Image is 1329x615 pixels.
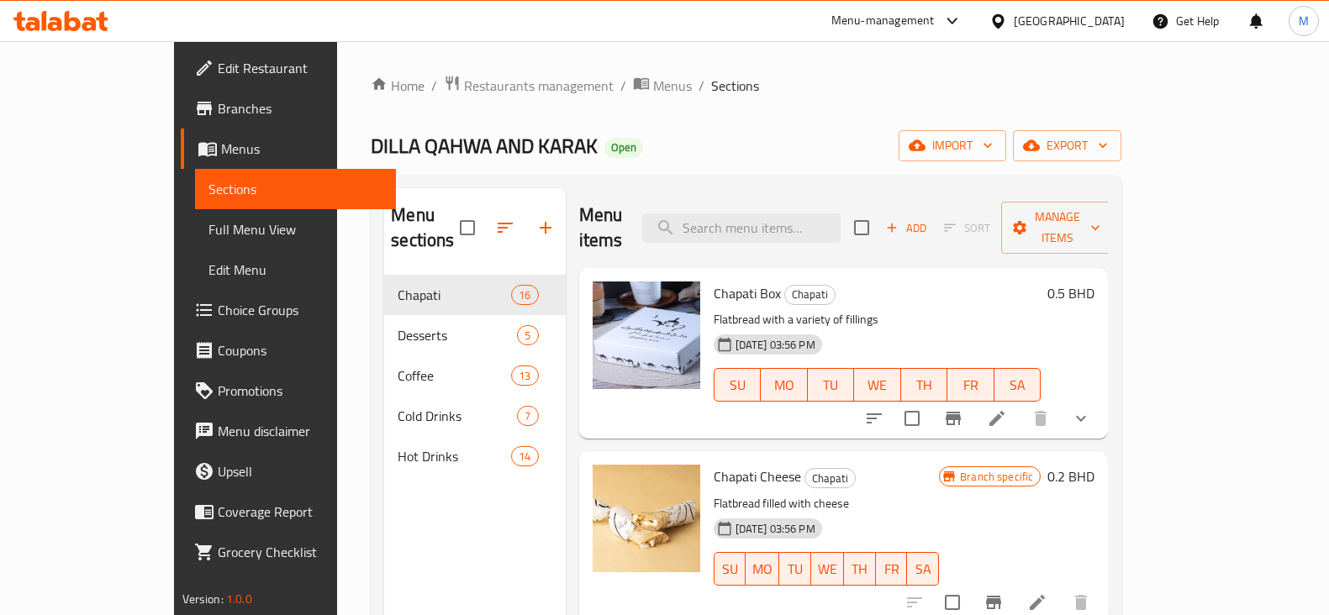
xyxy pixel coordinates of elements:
[181,330,396,371] a: Coupons
[431,76,437,96] li: /
[1299,12,1309,30] span: M
[633,75,692,97] a: Menus
[785,285,835,304] span: Chapati
[218,502,382,522] span: Coverage Report
[854,398,894,439] button: sort-choices
[784,285,836,305] div: Chapati
[899,130,1006,161] button: import
[653,76,692,96] span: Menus
[195,250,396,290] a: Edit Menu
[844,210,879,245] span: Select section
[371,127,598,165] span: DILLA QAHWA AND KARAK
[604,138,643,158] div: Open
[699,76,704,96] li: /
[518,328,537,344] span: 5
[1027,592,1047,612] a: Edit menu item
[181,48,396,88] a: Edit Restaurant
[371,75,1121,97] nav: breadcrumb
[1001,202,1114,254] button: Manage items
[831,11,935,31] div: Menu-management
[714,368,761,402] button: SU
[181,491,396,532] a: Coverage Report
[450,210,485,245] span: Select all sections
[894,401,930,436] span: Select to update
[714,309,1042,330] p: Flatbread with a variety of fillings
[218,461,382,481] span: Upsell
[218,421,382,441] span: Menu disclaimer
[517,406,538,426] div: items
[1061,398,1101,439] button: show more
[384,396,565,436] div: Cold Drinks7
[879,215,933,241] span: Add item
[953,469,1040,485] span: Branch specific
[512,287,537,303] span: 16
[444,75,614,97] a: Restaurants management
[711,76,759,96] span: Sections
[464,76,614,96] span: Restaurants management
[714,281,781,306] span: Chapati Box
[1071,408,1091,428] svg: Show Choices
[525,208,566,248] button: Add section
[908,373,941,397] span: TH
[805,469,855,488] span: Chapati
[218,542,382,562] span: Grocery Checklist
[182,588,224,610] span: Version:
[593,465,700,572] img: Chapati Cheese
[398,285,511,305] span: Chapati
[208,179,382,199] span: Sections
[181,451,396,491] a: Upsell
[195,169,396,209] a: Sections
[815,373,848,397] span: TU
[218,58,382,78] span: Edit Restaurant
[746,552,779,586] button: MO
[384,268,565,483] nav: Menu sections
[512,368,537,384] span: 13
[218,300,382,320] span: Choice Groups
[721,557,740,581] span: SU
[1001,373,1035,397] span: SA
[844,552,876,586] button: TH
[1014,12,1125,30] div: [GEOGRAPHIC_DATA]
[714,464,801,489] span: Chapati Cheese
[181,532,396,572] a: Grocery Checklist
[181,129,396,169] a: Menus
[786,557,804,581] span: TU
[876,552,908,586] button: FR
[398,406,517,426] span: Cold Drinks
[912,135,993,156] span: import
[593,281,700,389] img: Chapati Box
[181,88,396,129] a: Branches
[218,381,382,401] span: Promotions
[1015,207,1100,249] span: Manage items
[933,398,973,439] button: Branch-specific-item
[721,373,754,397] span: SU
[779,552,811,586] button: TU
[714,493,940,514] p: Flatbread filled with cheese
[714,552,746,586] button: SU
[511,446,538,466] div: items
[933,215,1001,241] span: Select section first
[511,285,538,305] div: items
[398,365,511,386] span: Coffee
[218,98,382,118] span: Branches
[901,368,948,402] button: TH
[579,202,623,253] h2: Menu items
[752,557,773,581] span: MO
[808,368,855,402] button: TU
[511,365,538,386] div: items
[398,325,517,345] span: Desserts
[620,76,626,96] li: /
[181,290,396,330] a: Choice Groups
[398,446,511,466] span: Hot Drinks
[914,557,932,581] span: SA
[218,340,382,360] span: Coupons
[994,368,1042,402] button: SA
[642,213,841,243] input: search
[761,368,808,402] button: MO
[221,139,382,159] span: Menus
[851,557,869,581] span: TH
[883,218,929,238] span: Add
[226,588,252,610] span: 1.0.0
